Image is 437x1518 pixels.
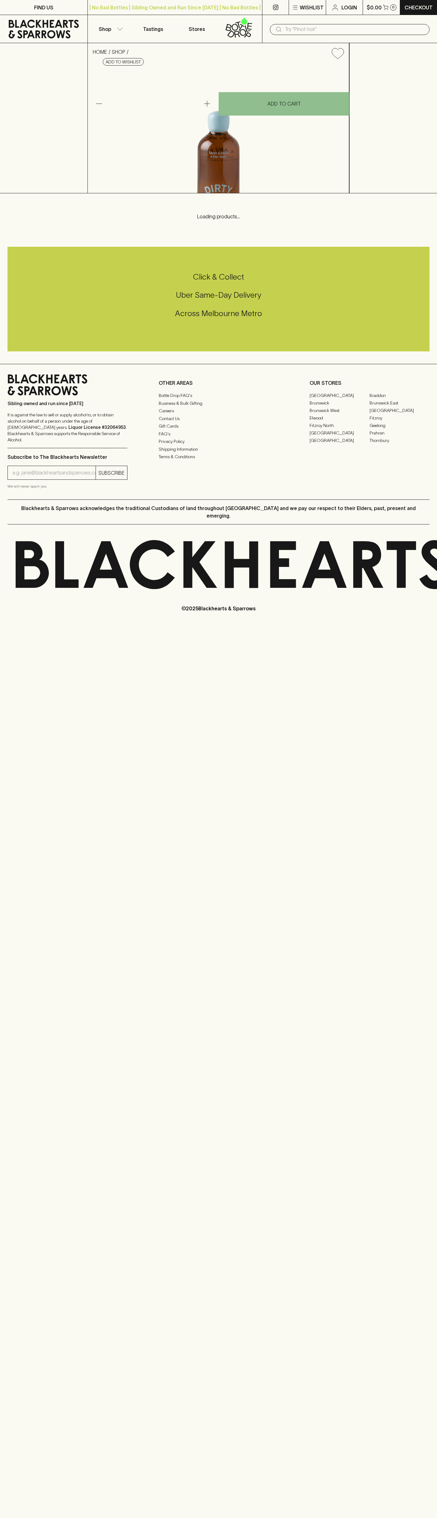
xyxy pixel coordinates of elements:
a: Shipping Information [159,445,279,453]
button: Add to wishlist [103,58,144,66]
p: It is against the law to sell or supply alcohol to, or to obtain alcohol on behalf of a person un... [7,412,127,443]
h5: Click & Collect [7,272,430,282]
a: Braddon [370,392,430,399]
a: Tastings [131,15,175,43]
img: 18533.png [88,64,349,193]
a: Thornbury [370,437,430,444]
p: Sibling owned and run since [DATE] [7,400,127,407]
p: Subscribe to The Blackhearts Newsletter [7,453,127,461]
p: 0 [392,6,395,9]
p: Loading products... [6,213,431,220]
a: [GEOGRAPHIC_DATA] [310,437,370,444]
a: Terms & Conditions [159,453,279,461]
a: Privacy Policy [159,438,279,445]
a: SHOP [112,49,125,55]
p: Shop [99,25,111,33]
a: HOME [93,49,107,55]
p: FIND US [34,4,53,11]
a: Prahran [370,429,430,437]
a: [GEOGRAPHIC_DATA] [310,392,370,399]
a: Business & Bulk Gifting [159,399,279,407]
input: e.g. jane@blackheartsandsparrows.com.au [12,468,96,478]
a: Gift Cards [159,423,279,430]
p: We will never spam you [7,483,127,489]
a: Brunswick [310,399,370,407]
button: SUBSCRIBE [96,466,127,479]
a: [GEOGRAPHIC_DATA] [310,429,370,437]
p: Login [341,4,357,11]
a: Brunswick West [310,407,370,414]
h5: Across Melbourne Metro [7,308,430,319]
a: Stores [175,15,219,43]
button: Add to wishlist [329,46,346,62]
a: Careers [159,407,279,415]
p: ADD TO CART [267,100,301,107]
p: OUR STORES [310,379,430,387]
p: Blackhearts & Sparrows acknowledges the traditional Custodians of land throughout [GEOGRAPHIC_DAT... [12,504,425,519]
a: Brunswick East [370,399,430,407]
a: Fitzroy [370,414,430,422]
p: SUBSCRIBE [98,469,125,477]
a: Contact Us [159,415,279,422]
div: Call to action block [7,247,430,351]
button: Shop [88,15,132,43]
p: $0.00 [367,4,382,11]
button: ADD TO CART [219,92,349,116]
p: Wishlist [300,4,324,11]
a: Fitzroy North [310,422,370,429]
h5: Uber Same-Day Delivery [7,290,430,300]
p: Checkout [405,4,433,11]
a: [GEOGRAPHIC_DATA] [370,407,430,414]
a: Bottle Drop FAQ's [159,392,279,399]
p: OTHER AREAS [159,379,279,387]
p: Tastings [143,25,163,33]
a: Geelong [370,422,430,429]
a: FAQ's [159,430,279,438]
p: Stores [189,25,205,33]
strong: Liquor License #32064953 [68,425,126,430]
input: Try "Pinot noir" [285,24,425,34]
a: Elwood [310,414,370,422]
